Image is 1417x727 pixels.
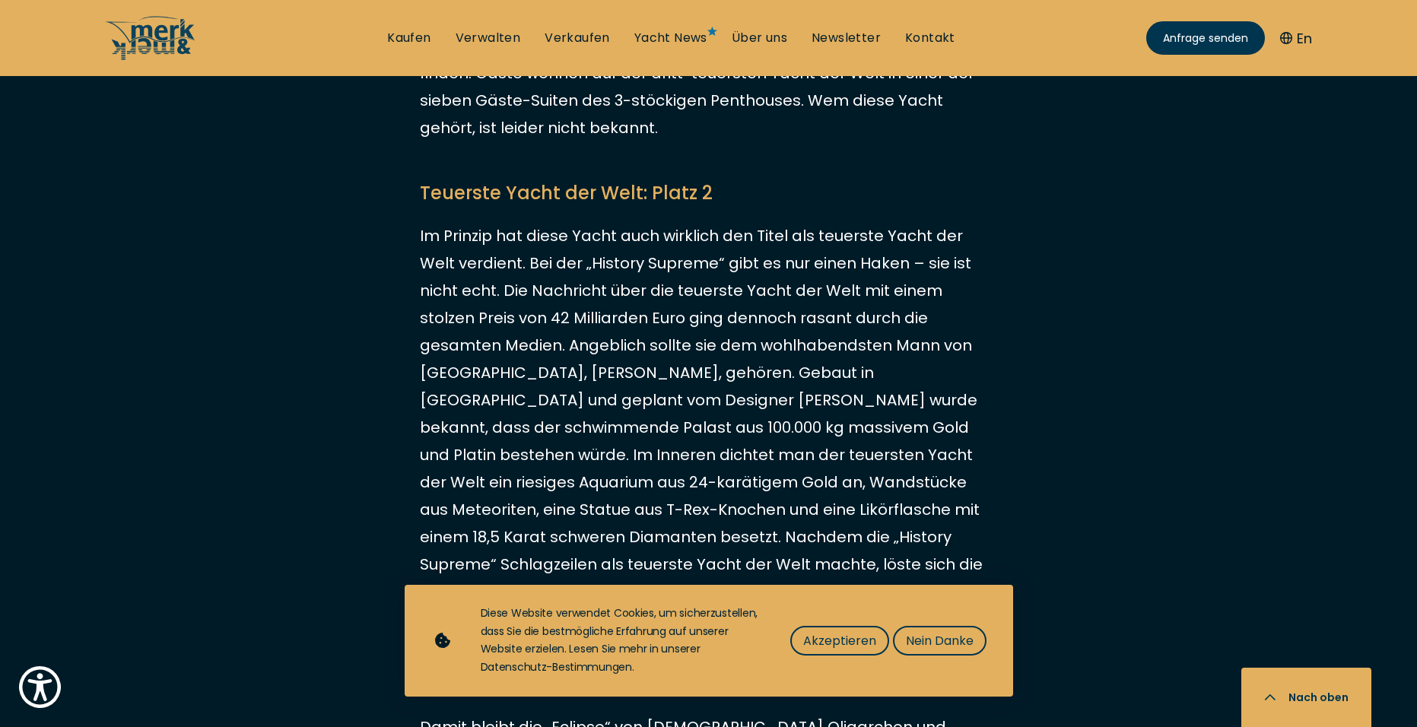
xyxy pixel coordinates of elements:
a: Verwalten [456,30,521,46]
a: Kaufen [387,30,431,46]
button: En [1280,28,1312,49]
button: Akzeptieren [790,626,889,656]
p: Im Prinzip hat diese Yacht auch wirklich den Titel als teuerste Yacht der Welt verdient. Bei der ... [420,222,998,633]
span: Akzeptieren [803,631,876,650]
div: Diese Website verwendet Cookies, um sicherzustellen, dass Sie die bestmögliche Erfahrung auf unse... [481,605,760,677]
span: Nein Danke [906,631,974,650]
h2: Teuerste Yacht der Welt: Platz 2 [420,179,998,207]
button: Show Accessibility Preferences [15,662,65,712]
a: Yacht News [634,30,707,46]
a: Datenschutz-Bestimmungen [481,659,632,675]
a: Newsletter [812,30,881,46]
a: Verkaufen [545,30,610,46]
button: Nach oben [1241,668,1371,727]
button: Nein Danke [893,626,986,656]
span: Anfrage senden [1163,30,1248,46]
a: Kontakt [905,30,955,46]
a: Anfrage senden [1146,21,1265,55]
a: Über uns [732,30,787,46]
